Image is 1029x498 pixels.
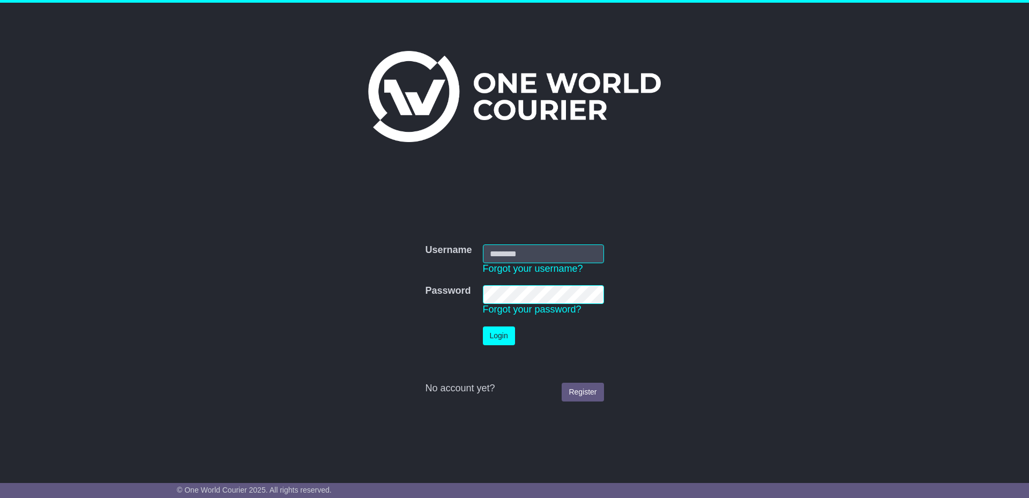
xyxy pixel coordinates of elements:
a: Register [562,383,603,402]
img: One World [368,51,661,142]
a: Forgot your password? [483,304,581,315]
a: Forgot your username? [483,263,583,274]
button: Login [483,326,515,345]
span: © One World Courier 2025. All rights reserved. [177,486,332,494]
label: Username [425,244,472,256]
div: No account yet? [425,383,603,395]
label: Password [425,285,471,297]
